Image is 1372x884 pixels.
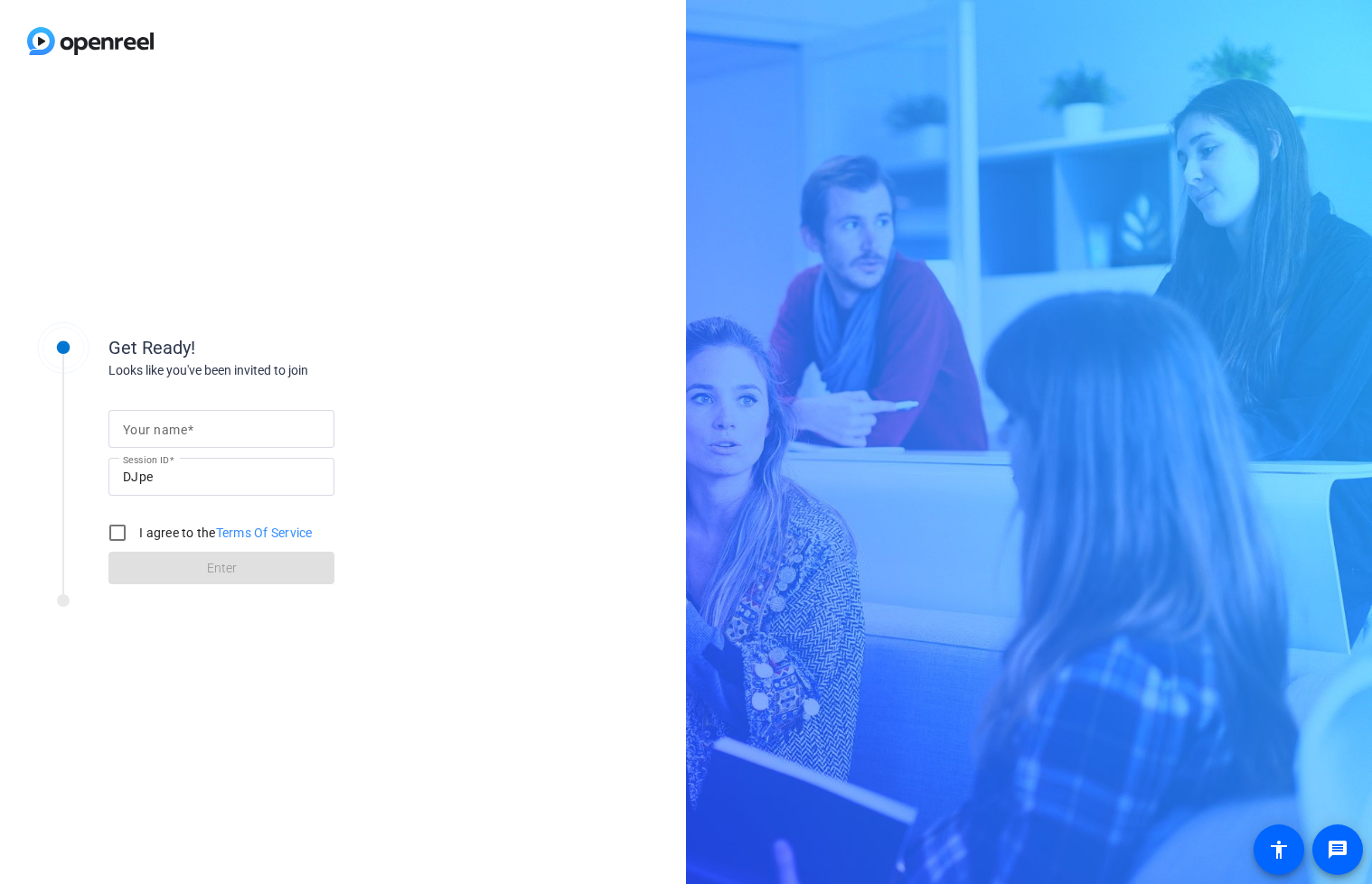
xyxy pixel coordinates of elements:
mat-label: Session ID [123,454,169,465]
label: I agree to the [136,524,313,542]
div: Looks like you've been invited to join [108,361,470,380]
mat-label: Your name [123,423,187,437]
mat-icon: message [1327,839,1349,861]
a: Terms Of Service [216,526,313,540]
div: Get Ready! [108,334,470,361]
mat-icon: accessibility [1268,839,1290,861]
